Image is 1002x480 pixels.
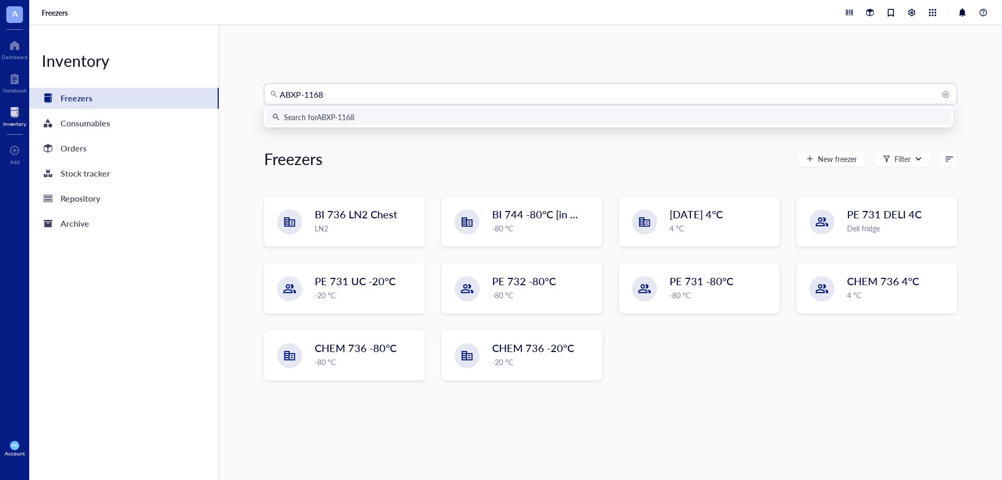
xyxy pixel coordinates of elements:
div: Account [5,450,25,456]
span: [DATE] 4°C [670,207,723,221]
span: A [12,7,18,20]
a: Orders [29,138,219,159]
div: Stock tracker [61,166,110,181]
span: CHEM 736 -80°C [315,341,397,355]
div: Consumables [61,116,110,131]
span: CHEM 736 4°C [847,274,919,288]
div: -80 °C [315,356,418,368]
div: -80 °C [492,223,595,234]
div: 4 °C [670,223,773,234]
div: Inventory [29,50,219,71]
div: Freezers [61,91,92,106]
span: PE 732 -80°C [492,274,556,288]
button: New freezer [797,150,866,167]
a: Inventory [3,104,26,127]
div: Freezers [264,148,323,169]
div: Filter [894,153,911,165]
span: New freezer [818,155,857,163]
a: Stock tracker [29,163,219,184]
div: Notebook [3,87,27,93]
div: -80 °C [670,289,773,301]
span: CHEM 736 -20°C [492,341,574,355]
div: -80 °C [492,289,595,301]
a: Repository [29,188,219,209]
div: Repository [61,191,100,206]
div: Orders [61,141,87,156]
a: Archive [29,213,219,234]
a: Notebook [3,71,27,93]
span: BI 744 -80°C [in vivo] [492,207,591,221]
a: Freezers [29,88,219,109]
a: Freezers [42,8,70,17]
span: PE 731 DELI 4C [847,207,922,221]
div: Search for ABXP-1168 [284,111,354,123]
div: -20 °C [315,289,418,301]
a: Consumables [29,113,219,134]
div: Inventory [3,121,26,127]
span: BI 736 LN2 Chest [315,207,397,221]
div: -20 °C [492,356,595,368]
span: PE 731 UC -20°C [315,274,396,288]
div: Dashboard [2,54,28,60]
div: Archive [61,216,89,231]
span: PE 731 -80°C [670,274,733,288]
a: Dashboard [2,37,28,60]
div: 4 °C [847,289,950,301]
span: PG [12,443,17,448]
div: LN2 [315,223,418,234]
div: Add [10,159,20,165]
div: Deli fridge [847,223,950,234]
